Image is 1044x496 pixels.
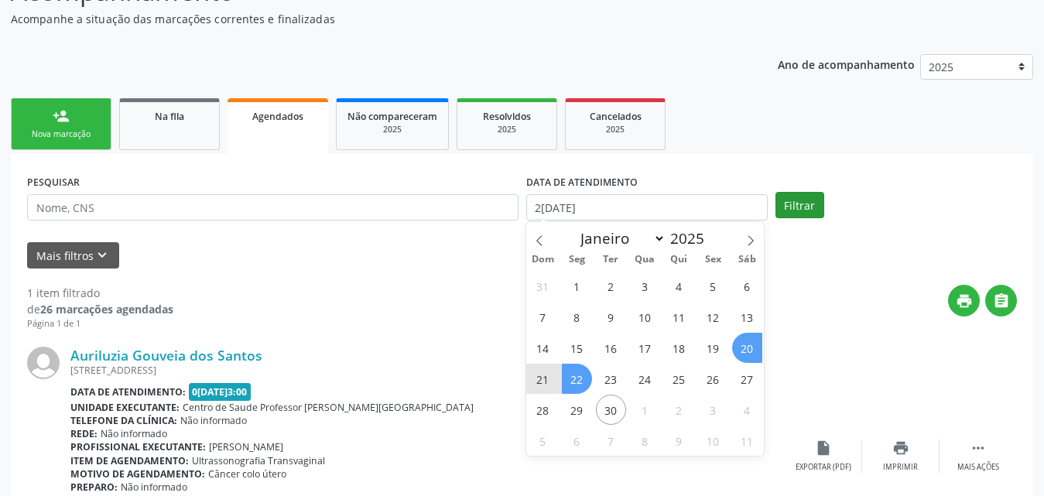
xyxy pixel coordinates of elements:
[630,364,660,394] span: Setembro 24, 2025
[664,333,694,363] span: Setembro 18, 2025
[70,481,118,494] b: Preparo:
[664,302,694,332] span: Setembro 11, 2025
[189,383,252,401] span: 0[DATE]3:00
[662,255,696,265] span: Qui
[573,227,666,249] select: Month
[27,242,119,269] button: Mais filtroskeyboard_arrow_down
[70,454,189,467] b: Item de agendamento:
[526,194,768,221] input: Selecione um intervalo
[698,395,728,425] span: Outubro 3, 2025
[732,364,762,394] span: Setembro 27, 2025
[630,302,660,332] span: Setembro 10, 2025
[577,124,654,135] div: 2025
[562,271,592,301] span: Setembro 1, 2025
[208,467,286,481] span: Câncer colo útero
[562,426,592,456] span: Outubro 6, 2025
[560,255,594,265] span: Seg
[732,426,762,456] span: Outubro 11, 2025
[730,255,764,265] span: Sáb
[528,395,558,425] span: Setembro 28, 2025
[94,247,111,264] i: keyboard_arrow_down
[664,395,694,425] span: Outubro 2, 2025
[101,427,167,440] span: Não informado
[183,401,474,414] span: Centro de Saude Professor [PERSON_NAME][GEOGRAPHIC_DATA]
[192,454,325,467] span: Ultrassonografia Transvaginal
[562,364,592,394] span: Setembro 22, 2025
[775,192,824,218] button: Filtrar
[732,271,762,301] span: Setembro 6, 2025
[27,347,60,379] img: img
[70,364,785,377] div: [STREET_ADDRESS]
[732,333,762,363] span: Setembro 20, 2025
[596,426,626,456] span: Outubro 7, 2025
[209,440,283,453] span: [PERSON_NAME]
[562,395,592,425] span: Setembro 29, 2025
[883,462,918,473] div: Imprimir
[596,333,626,363] span: Setembro 16, 2025
[22,128,100,140] div: Nova marcação
[40,302,173,316] strong: 26 marcações agendadas
[630,426,660,456] span: Outubro 8, 2025
[70,427,98,440] b: Rede:
[27,170,80,194] label: PESQUISAR
[796,462,851,473] div: Exportar (PDF)
[698,426,728,456] span: Outubro 10, 2025
[596,364,626,394] span: Setembro 23, 2025
[526,255,560,265] span: Dom
[970,440,987,457] i: 
[664,426,694,456] span: Outubro 9, 2025
[892,440,909,457] i: print
[252,110,303,123] span: Agendados
[628,255,662,265] span: Qua
[664,364,694,394] span: Setembro 25, 2025
[985,285,1017,316] button: 
[528,364,558,394] span: Setembro 21, 2025
[630,395,660,425] span: Outubro 1, 2025
[562,333,592,363] span: Setembro 15, 2025
[698,302,728,332] span: Setembro 12, 2025
[596,395,626,425] span: Setembro 30, 2025
[698,271,728,301] span: Setembro 5, 2025
[562,302,592,332] span: Setembro 8, 2025
[27,301,173,317] div: de
[70,385,186,399] b: Data de atendimento:
[778,54,915,74] p: Ano de acompanhamento
[596,302,626,332] span: Setembro 9, 2025
[590,110,642,123] span: Cancelados
[27,194,519,221] input: Nome, CNS
[948,285,980,316] button: print
[528,426,558,456] span: Outubro 5, 2025
[993,292,1010,310] i: 
[698,364,728,394] span: Setembro 26, 2025
[594,255,628,265] span: Ter
[483,110,531,123] span: Resolvidos
[70,440,206,453] b: Profissional executante:
[957,462,999,473] div: Mais ações
[347,110,437,123] span: Não compareceram
[180,414,247,427] span: Não informado
[27,285,173,301] div: 1 item filtrado
[528,302,558,332] span: Setembro 7, 2025
[27,317,173,330] div: Página 1 de 1
[11,11,727,27] p: Acompanhe a situação das marcações correntes e finalizadas
[70,414,177,427] b: Telefone da clínica:
[347,124,437,135] div: 2025
[528,271,558,301] span: Agosto 31, 2025
[956,292,973,310] i: print
[155,110,184,123] span: Na fila
[732,302,762,332] span: Setembro 13, 2025
[53,108,70,125] div: person_add
[696,255,730,265] span: Sex
[121,481,187,494] span: Não informado
[815,440,832,457] i: insert_drive_file
[468,124,546,135] div: 2025
[526,170,638,194] label: DATA DE ATENDIMENTO
[664,271,694,301] span: Setembro 4, 2025
[630,271,660,301] span: Setembro 3, 2025
[528,333,558,363] span: Setembro 14, 2025
[596,271,626,301] span: Setembro 2, 2025
[70,401,180,414] b: Unidade executante:
[698,333,728,363] span: Setembro 19, 2025
[70,347,262,364] a: Auriluzia Gouveia dos Santos
[630,333,660,363] span: Setembro 17, 2025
